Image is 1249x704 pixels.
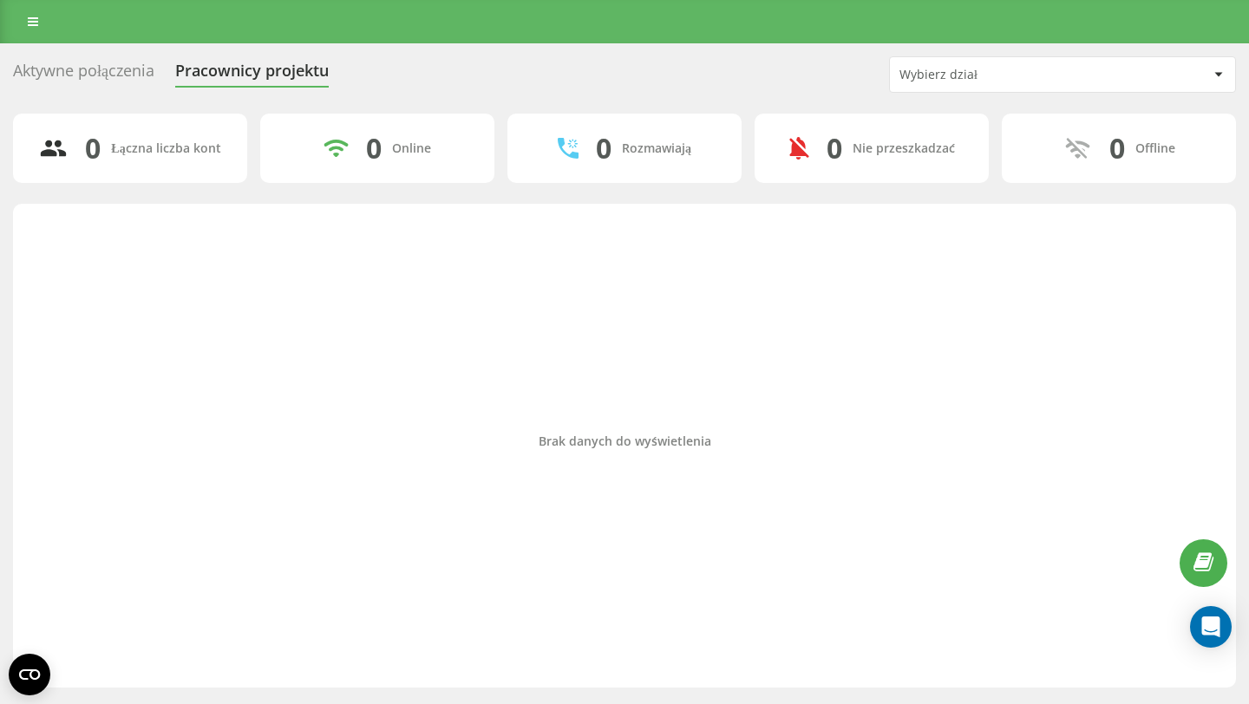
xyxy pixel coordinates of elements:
[175,62,329,88] div: Pracownicy projektu
[13,62,154,88] div: Aktywne połączenia
[85,132,101,165] div: 0
[1190,606,1232,648] div: Open Intercom Messenger
[9,654,50,695] button: Open CMP widget
[1135,141,1175,156] div: Offline
[111,141,220,156] div: Łączna liczba kont
[27,433,1222,448] div: Brak danych do wyświetlenia
[596,132,611,165] div: 0
[1109,132,1125,165] div: 0
[392,141,431,156] div: Online
[827,132,842,165] div: 0
[899,68,1107,82] div: Wybierz dział
[622,141,691,156] div: Rozmawiają
[366,132,382,165] div: 0
[853,141,955,156] div: Nie przeszkadzać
